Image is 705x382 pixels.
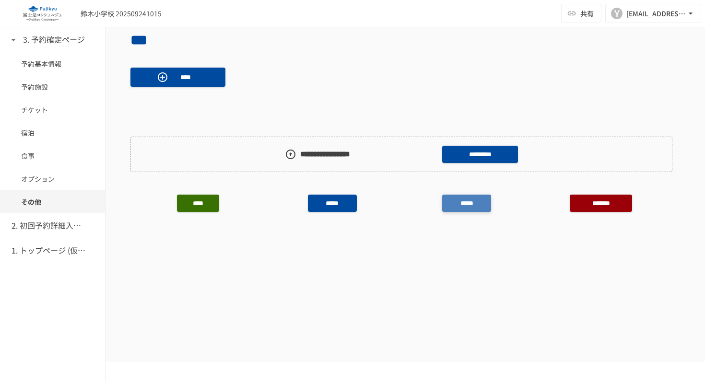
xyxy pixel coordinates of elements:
[12,220,88,232] h6: 2. 初回予約詳細入力ページ
[21,150,84,161] span: 食事
[611,8,623,19] div: Y
[12,244,88,257] h6: 1. トップページ (仮予約一覧)
[21,127,84,138] span: 宿泊
[21,197,84,207] span: その他
[626,8,686,20] div: [EMAIL_ADDRESS][DOMAIN_NAME]
[81,9,162,19] div: 鈴木小学校 202509241015
[21,58,84,69] span: 予約基本情報
[23,34,85,46] h6: 3. 予約確定ページ
[580,8,594,19] span: 共有
[12,6,73,21] img: eQeGXtYPV2fEKIA3pizDiVdzO5gJTl2ahLbsPaD2E4R
[21,81,84,92] span: 予約施設
[21,174,84,184] span: オプション
[21,104,84,115] span: チケット
[605,4,701,23] button: Y[EMAIL_ADDRESS][DOMAIN_NAME]
[561,4,601,23] button: 共有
